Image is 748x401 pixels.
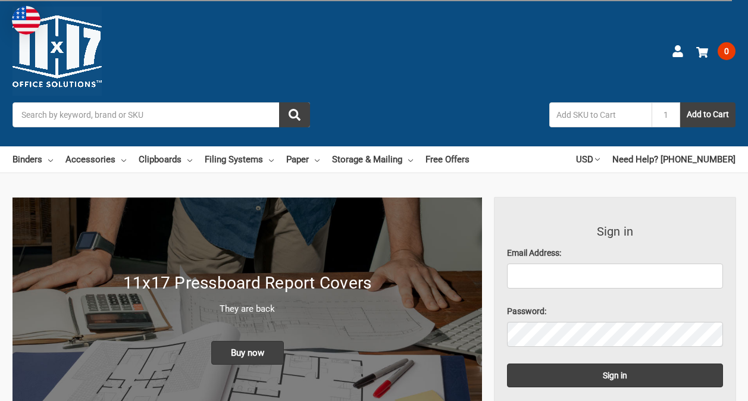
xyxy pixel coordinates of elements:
p: They are back [25,302,470,316]
a: Need Help? [PHONE_NUMBER] [612,146,736,173]
button: Add to Cart [680,102,736,127]
img: duty and tax information for United States [12,6,40,35]
input: Search by keyword, brand or SKU [12,102,310,127]
a: Storage & Mailing [332,146,413,173]
input: Add SKU to Cart [549,102,652,127]
h3: Sign in [507,223,723,240]
label: Email Address: [507,247,723,259]
a: 0 [696,36,736,67]
a: Filing Systems [205,146,274,173]
h1: 11x17 Pressboard Report Covers [25,271,470,296]
a: USD [576,146,600,173]
a: Paper [286,146,320,173]
label: Password: [507,305,723,318]
a: Accessories [65,146,126,173]
a: Free Offers [425,146,470,173]
a: Clipboards [139,146,192,173]
span: Buy now [211,341,284,365]
span: 0 [718,42,736,60]
a: Binders [12,146,53,173]
img: 11x17.com [12,7,102,96]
